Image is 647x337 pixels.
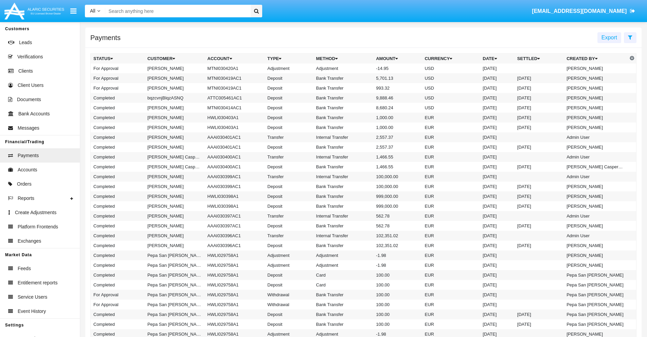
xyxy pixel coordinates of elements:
[422,123,480,132] td: EUR
[205,182,265,191] td: AAAI030399AC1
[265,231,313,241] td: Transfer
[313,290,374,300] td: Bank Transfer
[3,1,65,21] img: Logo image
[480,211,515,221] td: [DATE]
[265,241,313,250] td: Deposit
[313,54,374,64] th: Method
[422,310,480,319] td: EUR
[480,241,515,250] td: [DATE]
[480,310,515,319] td: [DATE]
[515,191,564,201] td: [DATE]
[373,54,422,64] th: Amount
[18,294,47,301] span: Service Users
[91,142,145,152] td: Completed
[145,172,205,182] td: [PERSON_NAME]
[91,221,145,231] td: Completed
[422,172,480,182] td: EUR
[265,103,313,113] td: Deposit
[265,201,313,211] td: Deposit
[480,280,515,290] td: [DATE]
[564,270,628,280] td: Pepa San [PERSON_NAME]
[91,231,145,241] td: Completed
[205,221,265,231] td: AAAI030397AC1
[422,201,480,211] td: EUR
[205,250,265,260] td: HWLI029758A1
[265,93,313,103] td: Deposit
[564,191,628,201] td: [PERSON_NAME]
[145,83,205,93] td: [PERSON_NAME]
[145,231,205,241] td: [PERSON_NAME]
[422,191,480,201] td: EUR
[19,39,32,46] span: Leads
[515,73,564,83] td: [DATE]
[18,125,39,132] span: Messages
[564,290,628,300] td: Pepa San [PERSON_NAME]
[265,280,313,290] td: Deposit
[422,73,480,83] td: USD
[373,182,422,191] td: 100,000.00
[205,310,265,319] td: HWLI029758A1
[313,201,374,211] td: Bank Transfer
[373,201,422,211] td: 999,000.00
[480,290,515,300] td: [DATE]
[145,310,205,319] td: Pepa San [PERSON_NAME]
[480,270,515,280] td: [DATE]
[15,209,56,216] span: Create Adjustments
[373,260,422,270] td: -1.98
[145,63,205,73] td: [PERSON_NAME]
[564,54,628,64] th: Created By
[373,93,422,103] td: 9,888.46
[529,2,639,21] a: [EMAIL_ADDRESS][DOMAIN_NAME]
[145,280,205,290] td: Pepa San [PERSON_NAME]
[313,113,374,123] td: Bank Transfer
[480,231,515,241] td: [DATE]
[313,63,374,73] td: Adjustment
[601,35,617,40] span: Export
[145,103,205,113] td: [PERSON_NAME]
[313,123,374,132] td: Bank Transfer
[145,241,205,250] td: [PERSON_NAME]
[18,265,31,272] span: Feeds
[313,221,374,231] td: Bank Transfer
[422,113,480,123] td: EUR
[91,270,145,280] td: Completed
[91,241,145,250] td: Completed
[265,221,313,231] td: Deposit
[145,290,205,300] td: Pepa San [PERSON_NAME]
[145,162,205,172] td: [PERSON_NAME] CasperNotEnoughMoney
[422,260,480,270] td: EUR
[564,211,628,221] td: Admin User
[564,132,628,142] td: Admin User
[145,142,205,152] td: [PERSON_NAME]
[422,162,480,172] td: EUR
[91,319,145,329] td: Completed
[145,319,205,329] td: Pepa San [PERSON_NAME]
[91,152,145,162] td: Completed
[265,300,313,310] td: Withdrawal
[564,182,628,191] td: [PERSON_NAME]
[480,83,515,93] td: [DATE]
[91,132,145,142] td: Completed
[313,231,374,241] td: Internal Transfer
[91,201,145,211] td: Completed
[373,113,422,123] td: 1,000.00
[422,63,480,73] td: USD
[564,300,628,310] td: Pepa San [PERSON_NAME]
[205,300,265,310] td: HWLI029758A1
[145,152,205,162] td: [PERSON_NAME] CasperNotEnoughMoney
[18,238,41,245] span: Exchanges
[480,103,515,113] td: [DATE]
[564,142,628,152] td: [PERSON_NAME]
[205,54,265,64] th: Account
[205,201,265,211] td: HWLI030398A1
[480,142,515,152] td: [DATE]
[422,300,480,310] td: EUR
[91,300,145,310] td: For Approval
[373,221,422,231] td: 562.78
[313,182,374,191] td: Bank Transfer
[564,221,628,231] td: [PERSON_NAME]
[480,123,515,132] td: [DATE]
[313,83,374,93] td: Bank Transfer
[145,270,205,280] td: Pepa San [PERSON_NAME]
[564,172,628,182] td: Admin User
